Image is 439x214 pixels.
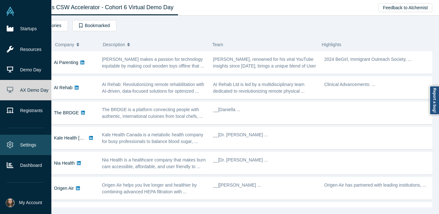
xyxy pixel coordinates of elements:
[6,198,42,207] button: My Account
[54,85,72,90] a: AI Rehab
[213,107,241,112] span: __[Daniella ...
[324,182,428,189] p: Origen Air has partnered with leading institutions, ...
[213,132,268,137] span: __[Dr. [PERSON_NAME] ...
[102,157,206,169] span: Nia Health is a healthcare company that makes burn care accessible, affordable, and user friendly...
[322,42,341,47] span: Highlights
[19,199,42,206] span: My Account
[102,107,203,119] span: The BRDGE is a platform connecting people with authentic, international cuisines from local chefs...
[72,20,116,31] button: Bookmarked
[102,132,204,144] span: Kale Health Canada is a metabolic health company for busy professionals to balance blood sugar, ...
[36,3,178,12] div: Class CSW Accelerator - Cohort 6 Virtual Demo Day
[213,57,316,75] span: [PERSON_NAME], renowned for his viral YouTube insights since [DATE], brings a unique blend of Use...
[54,110,79,115] a: The BRDGE
[213,182,261,188] span: __[[PERSON_NAME] ...
[54,160,75,166] a: Nia Health
[6,7,15,16] img: Alchemist Vault Logo
[55,38,74,51] span: Company
[6,198,15,207] img: Shannon Gavrilchuk's Account
[103,38,205,51] button: Description
[102,82,205,94] span: AI Rehab: Revolutionizing remote rehabilitation with AI-driven, data-focused solutions for optimi...
[102,182,197,194] span: Origen Air helps you live longer and healthier by combining advanced HEPA filtration with ...
[429,86,439,115] a: Report a bug!
[102,57,204,68] span: [PERSON_NAME] makes a passion for technology equitable by making cool wooden toys offline that ...
[55,38,96,51] button: Company
[103,38,125,51] span: Description
[213,82,305,94] span: AI Rehab Ltd is led by a multidisciplinary team dedicated to revolutionizing remote physical ...
[54,60,78,65] a: Ai Parenting
[324,207,428,214] p: 50% MoM user and revenue growth since our ...
[54,186,74,191] a: Origen Air
[324,56,428,63] p: 2024 BeGirl, Immigrant Outreach Society, ...
[213,157,268,162] span: __[Dr. [PERSON_NAME] ...
[54,135,125,140] a: Kale Health [GEOGRAPHIC_DATA]
[324,81,428,88] p: Clinical Advancements: ...
[212,42,223,47] span: Team
[378,3,432,12] button: Feedback to Alchemist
